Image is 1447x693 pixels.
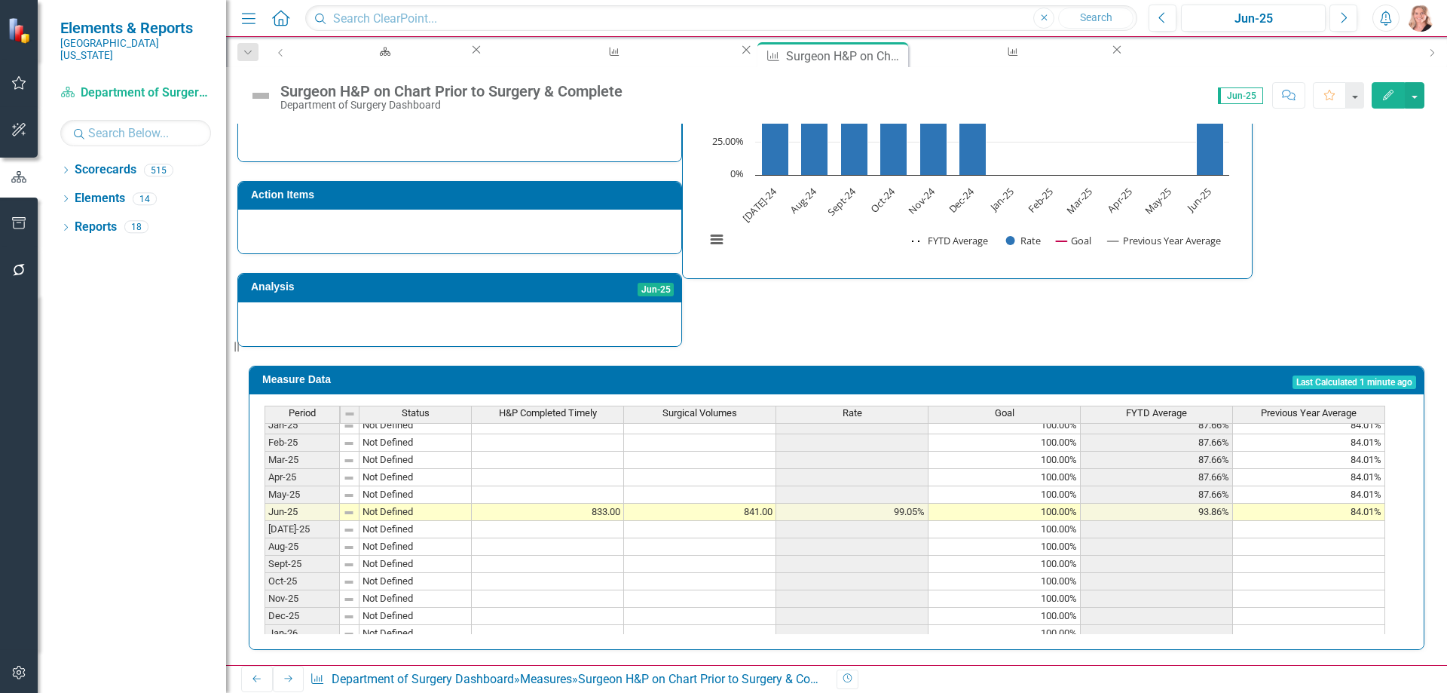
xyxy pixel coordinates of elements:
[343,437,355,449] img: 8DAGhfEEPCf229AAAAAElFTkSuQmCC
[1006,234,1041,247] button: Show Rate
[1081,434,1233,452] td: 87.66%
[332,672,514,686] a: Department of Surgery Dashboard
[928,538,1081,556] td: 100.00%
[698,37,1237,263] div: Chart. Highcharts interactive chart.
[344,408,356,420] img: 8DAGhfEEPCf229AAAAAElFTkSuQmCC
[912,234,990,247] button: Show FYTD Average
[911,42,1109,61] a: Surgeon Airway Assessment Completed
[265,573,340,590] td: Oct-25
[928,573,1081,590] td: 100.00%
[928,452,1081,469] td: 100.00%
[928,608,1081,625] td: 100.00%
[265,434,340,452] td: Feb-25
[343,628,355,640] img: 8DAGhfEEPCf229AAAAAElFTkSuQmCC
[1142,185,1174,217] text: May-25
[786,47,904,66] div: Surgeon H&P on Chart Prior to Surgery & Complete
[712,134,744,148] text: 25.00%
[402,408,430,419] span: Status
[1081,504,1233,521] td: 93.86%
[1025,185,1056,216] text: Feb-25
[359,521,472,538] td: Not Defined
[928,590,1081,608] td: 100.00%
[1080,11,1112,23] span: Search
[987,185,1017,215] text: Jan-25
[60,84,211,102] a: Department of Surgery Dashboard
[946,184,977,216] text: Dec-24
[928,556,1081,573] td: 100.00%
[359,434,472,452] td: Not Defined
[706,229,727,250] button: View chart menu, Chart
[776,504,928,521] td: 99.05%
[359,625,472,642] td: Not Defined
[520,672,572,686] a: Measures
[359,573,472,590] td: Not Defined
[880,76,907,175] path: Oct-24, 75.58139535. Rate.
[1184,185,1214,215] text: Jun-25
[928,504,1081,521] td: 100.00%
[343,559,355,571] img: 8DAGhfEEPCf229AAAAAElFTkSuQmCC
[1218,87,1263,104] span: Jun-25
[359,608,472,625] td: Not Defined
[343,541,355,553] img: 8DAGhfEEPCf229AAAAAElFTkSuQmCC
[343,489,355,501] img: 8DAGhfEEPCf229AAAAAElFTkSuQmCC
[265,538,340,556] td: Aug-25
[343,611,355,623] img: 8DAGhfEEPCf229AAAAAElFTkSuQmCC
[133,192,157,205] div: 14
[843,408,862,419] span: Rate
[265,556,340,573] td: Sept-25
[251,281,481,293] h3: Analysis
[1108,234,1223,247] button: Show Previous Year Average
[928,625,1081,642] td: 100.00%
[60,19,211,37] span: Elements & Reports
[343,593,355,606] img: 8DAGhfEEPCf229AAAAAElFTkSuQmCC
[1407,5,1434,32] button: Tiffany LaCoste
[251,189,674,201] h3: Action Items
[578,672,846,686] div: Surgeon H&P on Chart Prior to Surgery & Complete
[1081,469,1233,486] td: 87.66%
[638,283,675,296] span: Jun-25
[1181,5,1326,32] button: Jun-25
[1233,504,1385,521] td: 84.01%
[841,79,868,175] path: Sept-24, 73.33333333. Rate.
[698,37,1237,263] svg: Interactive chart
[359,504,472,521] td: Not Defined
[906,184,938,216] text: Nov-24
[7,17,34,44] img: ClearPoint Strategy
[1126,408,1187,419] span: FYTD Average
[359,469,472,486] td: Not Defined
[359,538,472,556] td: Not Defined
[1233,434,1385,452] td: 84.01%
[825,184,859,218] text: Sept-24
[928,434,1081,452] td: 100.00%
[925,57,1096,75] div: Surgeon Airway Assessment Completed
[265,486,340,504] td: May-25
[1081,486,1233,504] td: 87.66%
[265,452,340,469] td: Mar-25
[265,504,340,521] td: Jun-25
[124,221,148,234] div: 18
[310,671,825,688] div: » »
[359,556,472,573] td: Not Defined
[60,37,211,62] small: [GEOGRAPHIC_DATA][US_STATE]
[928,521,1081,538] td: 100.00%
[296,42,469,61] a: Department of Surgery Dashboard
[75,190,125,207] a: Elements
[289,408,316,419] span: Period
[310,57,455,75] div: Department of Surgery Dashboard
[1261,408,1357,419] span: Previous Year Average
[75,219,117,236] a: Reports
[343,455,355,467] img: 8DAGhfEEPCf229AAAAAElFTkSuQmCC
[788,184,819,216] text: Aug-24
[359,452,472,469] td: Not Defined
[343,472,355,484] img: 8DAGhfEEPCf229AAAAAElFTkSuQmCC
[262,374,675,385] h3: Measure Data
[1081,452,1233,469] td: 87.66%
[343,576,355,588] img: 8DAGhfEEPCf229AAAAAElFTkSuQmCC
[497,57,725,75] div: Surgeon Immediate Postop Progress Note Completed
[1233,469,1385,486] td: 84.01%
[995,408,1014,419] span: Goal
[1293,376,1416,389] span: Last Calculated 1 minute ago
[280,100,623,111] div: Department of Surgery Dashboard
[662,408,737,419] span: Surgical Volumes
[1058,8,1133,29] button: Search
